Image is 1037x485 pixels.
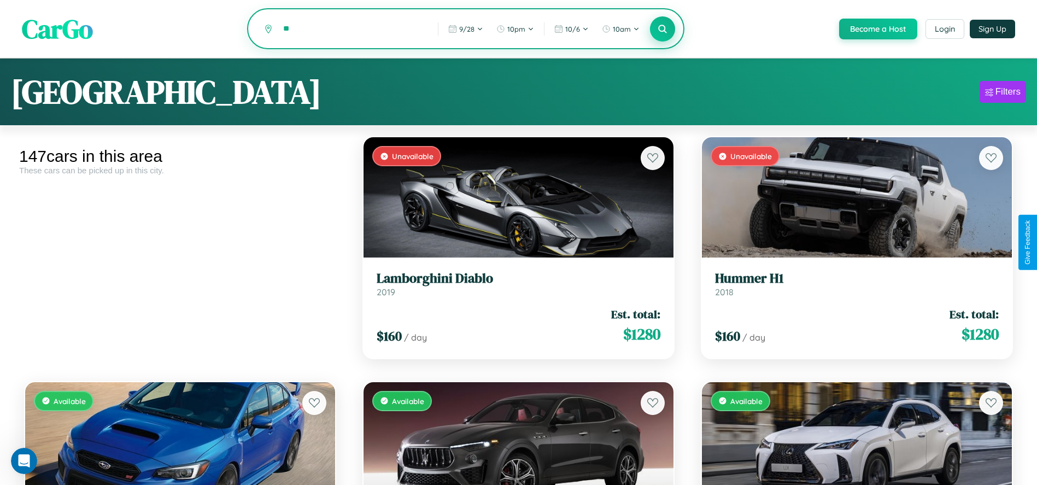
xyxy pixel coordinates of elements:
[715,327,740,345] span: $ 160
[742,332,765,343] span: / day
[596,20,645,38] button: 10am
[392,396,424,406] span: Available
[950,306,999,322] span: Est. total:
[730,151,772,161] span: Unavailable
[377,327,402,345] span: $ 160
[377,271,660,287] h3: Lamborghini Diablo
[715,271,999,297] a: Hummer H12018
[392,151,433,161] span: Unavailable
[11,69,321,114] h1: [GEOGRAPHIC_DATA]
[377,287,395,297] span: 2019
[491,20,540,38] button: 10pm
[459,25,474,33] span: 9 / 28
[970,20,1015,38] button: Sign Up
[730,396,763,406] span: Available
[565,25,580,33] span: 10 / 6
[19,166,341,175] div: These cars can be picked up in this city.
[980,81,1026,103] button: Filters
[925,19,964,39] button: Login
[11,448,37,474] iframe: Intercom live chat
[19,147,341,166] div: 147 cars in this area
[22,11,93,47] span: CarGo
[839,19,917,39] button: Become a Host
[507,25,525,33] span: 10pm
[715,271,999,287] h3: Hummer H1
[404,332,427,343] span: / day
[962,323,999,345] span: $ 1280
[613,25,631,33] span: 10am
[377,271,660,297] a: Lamborghini Diablo2019
[611,306,660,322] span: Est. total:
[715,287,734,297] span: 2018
[995,86,1021,97] div: Filters
[1024,220,1032,265] div: Give Feedback
[623,323,660,345] span: $ 1280
[549,20,594,38] button: 10/6
[443,20,489,38] button: 9/28
[54,396,86,406] span: Available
